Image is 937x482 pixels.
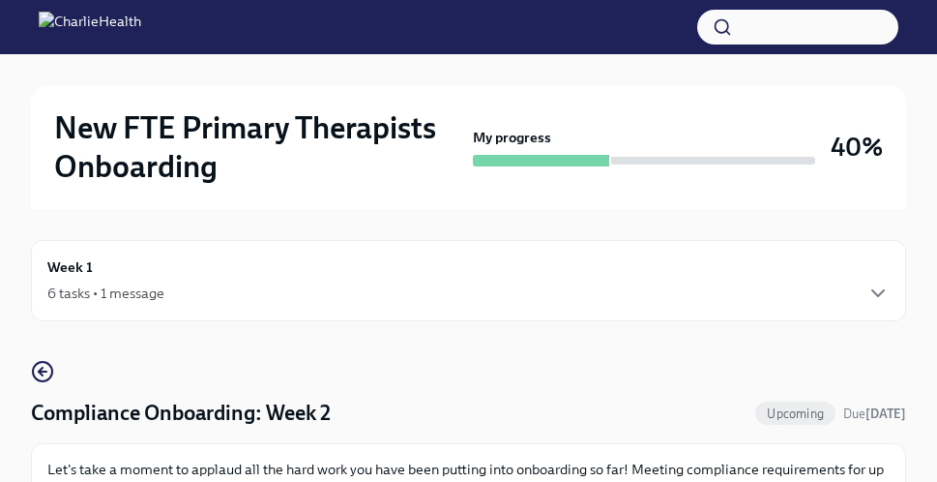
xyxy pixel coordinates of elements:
span: September 14th, 2025 07:00 [843,405,906,423]
span: Upcoming [755,407,835,421]
h6: Week 1 [47,256,93,278]
h2: New FTE Primary Therapists Onboarding [54,108,465,186]
strong: My progress [473,128,551,147]
strong: [DATE] [865,407,906,421]
h4: Compliance Onboarding: Week 2 [31,399,331,428]
div: 6 tasks • 1 message [47,284,164,303]
h3: 40% [831,130,883,165]
img: CharlieHealth [39,12,141,43]
span: Due [843,407,906,421]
